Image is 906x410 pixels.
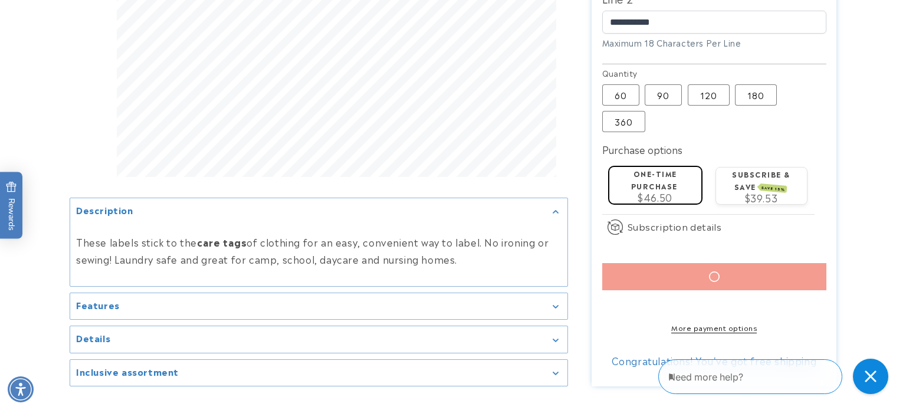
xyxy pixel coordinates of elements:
[9,316,149,351] iframe: Sign Up via Text for Offers
[638,190,672,204] span: $46.50
[745,191,778,205] span: $39.53
[602,67,639,79] legend: Quantity
[602,84,639,106] label: 60
[732,169,790,192] label: Subscribe & save
[645,84,682,106] label: 90
[658,355,894,398] iframe: Gorgias Floating Chat
[602,355,826,366] div: Congratulations! You've got free shipping
[76,204,133,215] h2: Description
[197,235,247,249] strong: care tags
[8,376,34,402] div: Accessibility Menu
[735,84,777,106] label: 180
[6,181,17,230] span: Rewards
[681,271,747,282] span: Add to cart
[759,183,787,193] span: SAVE 15%
[602,37,826,49] div: Maximum 18 Characters Per Line
[628,219,722,234] span: Subscription details
[76,365,179,377] h2: Inclusive assortment
[602,142,682,156] label: Purchase options
[602,263,826,290] button: Add to cart
[76,234,562,268] p: These labels stick to the of clothing for an easy, convenient way to label. No ironing or sewing!...
[76,299,120,310] h2: Features
[631,168,678,191] label: One-time purchase
[70,198,567,224] summary: Description
[70,359,567,386] summary: Inclusive assortment
[602,322,826,333] a: More payment options
[70,326,567,353] summary: Details
[688,84,730,106] label: 120
[602,111,645,132] label: 360
[70,293,567,319] summary: Features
